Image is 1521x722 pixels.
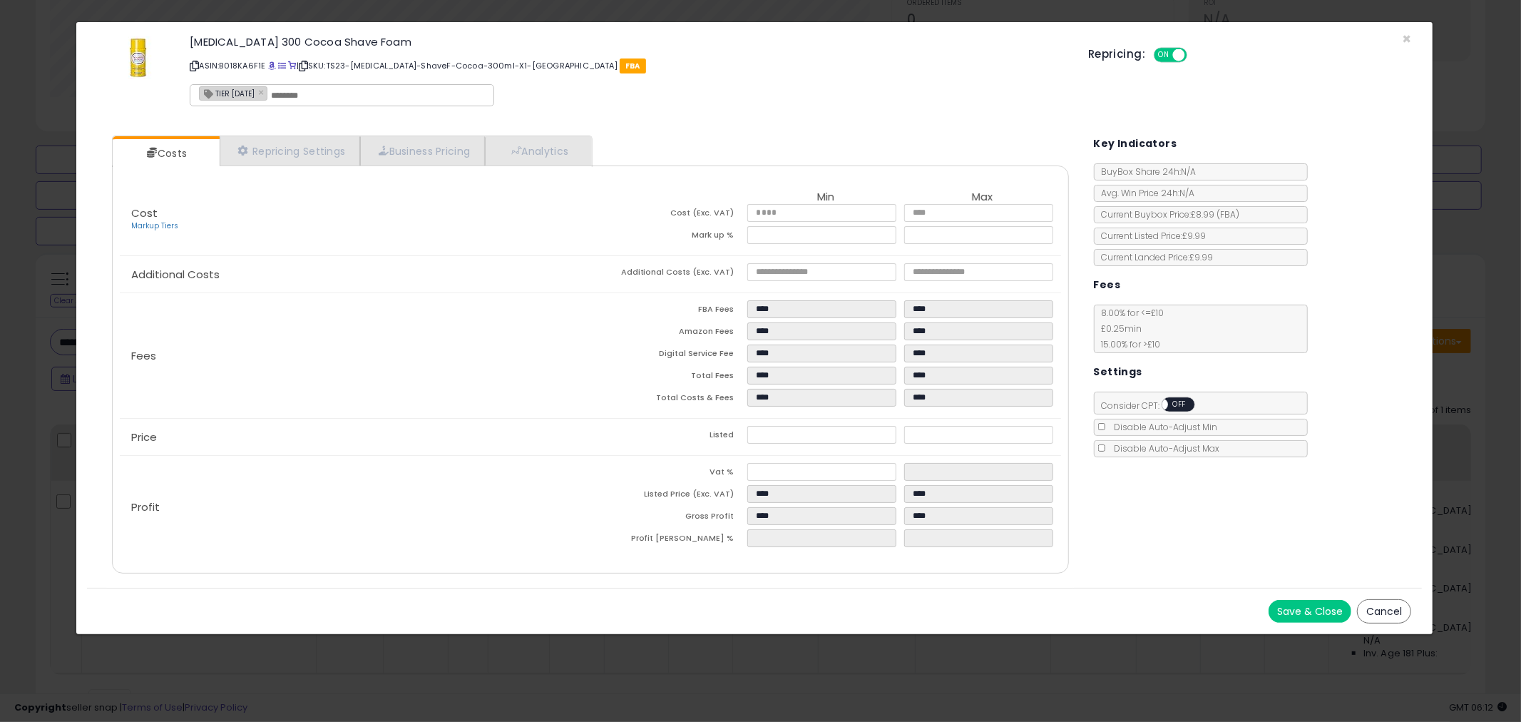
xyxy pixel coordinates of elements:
[1185,49,1208,61] span: OFF
[360,136,485,166] a: Business Pricing
[1095,400,1214,412] span: Consider CPT:
[590,345,747,367] td: Digital Service Fee
[220,136,361,166] a: Repricing Settings
[590,367,747,389] td: Total Fees
[1095,187,1195,199] span: Avg. Win Price 24h: N/A
[120,269,590,280] p: Additional Costs
[200,87,255,99] span: TIER [DATE]
[1107,421,1218,433] span: Disable Auto-Adjust Min
[120,502,590,513] p: Profit
[1192,208,1240,220] span: £8.99
[1357,599,1411,624] button: Cancel
[1088,49,1145,60] h5: Repricing:
[120,350,590,362] p: Fees
[1269,600,1351,623] button: Save & Close
[131,220,178,231] a: Markup Tiers
[590,426,747,448] td: Listed
[1095,307,1164,350] span: 8.00 % for <= £10
[590,263,747,285] td: Additional Costs (Exc. VAT)
[485,136,590,166] a: Analytics
[190,54,1067,77] p: ASIN: B018KA6F1E | SKU: TS23-[MEDICAL_DATA]-ShaveF-Cocoa-300ml-X1-[GEOGRAPHIC_DATA]
[278,60,286,71] a: All offer listings
[1155,49,1173,61] span: ON
[1095,338,1161,350] span: 15.00 % for > £10
[590,322,747,345] td: Amazon Fees
[1402,29,1411,49] span: ×
[904,191,1061,204] th: Max
[268,60,276,71] a: BuyBox page
[117,36,160,79] img: 41eib20W3KL._SL60_.jpg
[258,86,267,98] a: ×
[1168,399,1191,411] span: OFF
[120,208,590,232] p: Cost
[590,204,747,226] td: Cost (Exc. VAT)
[590,300,747,322] td: FBA Fees
[1217,208,1240,220] span: ( FBA )
[620,59,646,73] span: FBA
[1094,276,1121,294] h5: Fees
[1095,166,1197,178] span: BuyBox Share 24h: N/A
[190,36,1067,47] h3: [MEDICAL_DATA] 300 Cocoa Shave Foam
[1095,230,1207,242] span: Current Listed Price: £9.99
[590,485,747,507] td: Listed Price (Exc. VAT)
[747,191,904,204] th: Min
[590,389,747,411] td: Total Costs & Fees
[590,529,747,551] td: Profit [PERSON_NAME] %
[1095,208,1240,220] span: Current Buybox Price:
[288,60,296,71] a: Your listing only
[120,432,590,443] p: Price
[1094,135,1177,153] h5: Key Indicators
[1094,363,1142,381] h5: Settings
[590,507,747,529] td: Gross Profit
[1095,322,1142,335] span: £0.25 min
[1095,251,1214,263] span: Current Landed Price: £9.99
[590,463,747,485] td: Vat %
[1107,442,1220,454] span: Disable Auto-Adjust Max
[113,139,218,168] a: Costs
[590,226,747,248] td: Mark up %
